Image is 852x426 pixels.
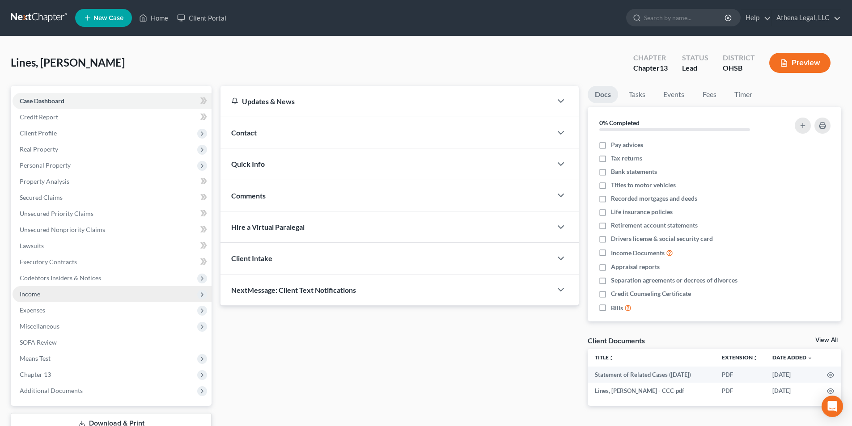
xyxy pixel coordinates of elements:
span: Appraisal reports [611,262,660,271]
span: Expenses [20,306,45,314]
span: Life insurance policies [611,207,673,216]
span: Bills [611,304,623,312]
a: View All [815,337,838,343]
td: [DATE] [765,383,820,399]
a: Tasks [622,86,653,103]
a: Credit Report [13,109,212,125]
span: Contact [231,128,257,137]
a: Timer [727,86,759,103]
span: Unsecured Nonpriority Claims [20,226,105,233]
span: Real Property [20,145,58,153]
strong: 0% Completed [599,119,640,127]
span: Secured Claims [20,194,63,201]
span: SOFA Review [20,338,57,346]
input: Search by name... [644,9,726,26]
span: Unsecured Priority Claims [20,210,93,217]
span: Miscellaneous [20,322,59,330]
span: Credit Counseling Certificate [611,289,691,298]
a: Titleunfold_more [595,354,614,361]
a: Unsecured Nonpriority Claims [13,222,212,238]
span: Income [20,290,40,298]
span: New Case [93,15,123,21]
a: Extensionunfold_more [722,354,758,361]
div: Chapter [633,53,668,63]
a: Unsecured Priority Claims [13,206,212,222]
td: PDF [715,383,765,399]
td: Statement of Related Cases ([DATE]) [588,367,715,383]
div: OHSB [723,63,755,73]
i: unfold_more [609,355,614,361]
td: PDF [715,367,765,383]
span: Credit Report [20,113,58,121]
a: Athena Legal, LLC [772,10,841,26]
a: Home [135,10,173,26]
div: Client Documents [588,336,645,345]
span: Case Dashboard [20,97,64,105]
span: NextMessage: Client Text Notifications [231,286,356,294]
span: Income Documents [611,249,665,257]
i: expand_more [807,355,813,361]
span: Property Analysis [20,177,69,185]
span: Codebtors Insiders & Notices [20,274,101,282]
span: Executory Contracts [20,258,77,266]
a: Docs [588,86,618,103]
div: Updates & News [231,97,541,106]
a: SOFA Review [13,334,212,350]
i: unfold_more [753,355,758,361]
div: Open Intercom Messenger [822,396,843,417]
button: Preview [769,53,831,73]
td: Lines, [PERSON_NAME] - CCC-pdf [588,383,715,399]
div: Status [682,53,708,63]
a: Events [656,86,691,103]
span: Pay advices [611,140,643,149]
td: [DATE] [765,367,820,383]
span: Personal Property [20,161,71,169]
span: Titles to motor vehicles [611,181,676,190]
span: Drivers license & social security card [611,234,713,243]
a: Lawsuits [13,238,212,254]
a: Fees [695,86,724,103]
a: Help [741,10,771,26]
a: Client Portal [173,10,231,26]
span: Quick Info [231,160,265,168]
span: Chapter 13 [20,371,51,378]
a: Date Added expand_more [772,354,813,361]
a: Case Dashboard [13,93,212,109]
span: Recorded mortgages and deeds [611,194,697,203]
a: Executory Contracts [13,254,212,270]
a: Secured Claims [13,190,212,206]
div: District [723,53,755,63]
span: Client Intake [231,254,272,262]
span: Additional Documents [20,387,83,394]
span: Retirement account statements [611,221,698,230]
span: Means Test [20,354,51,362]
span: Separation agreements or decrees of divorces [611,276,738,285]
span: Client Profile [20,129,57,137]
span: Lawsuits [20,242,44,249]
span: Bank statements [611,167,657,176]
span: Lines, [PERSON_NAME] [11,56,125,69]
div: Chapter [633,63,668,73]
div: Lead [682,63,708,73]
a: Property Analysis [13,173,212,190]
span: Comments [231,191,266,200]
span: 13 [660,63,668,72]
span: Tax returns [611,154,642,163]
span: Hire a Virtual Paralegal [231,223,305,231]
